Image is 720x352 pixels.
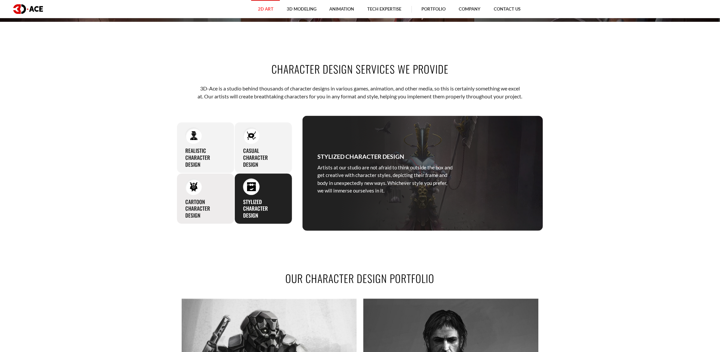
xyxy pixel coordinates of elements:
[189,131,198,140] img: Realistic character design
[198,85,523,101] p: 3D-Ace is a studio behind thousands of character designs in various games, animation, and other m...
[317,164,453,195] p: Artists at our studio are not afraid to think outside the box and get creative with character sty...
[13,4,43,14] img: logo dark
[185,198,226,219] h3: Cartoon character design
[247,131,256,140] img: Casual character design
[177,61,543,76] h2: Character design services we provide
[185,147,226,168] h3: Realistic character design
[317,152,404,161] h3: Stylized character design
[243,198,284,219] h3: Stylized character design
[247,182,256,191] img: Stylized character design
[243,147,284,168] h3: Casual character design
[177,271,543,286] h2: Our Character Design Portfolio
[189,182,198,191] img: Cartoon character design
